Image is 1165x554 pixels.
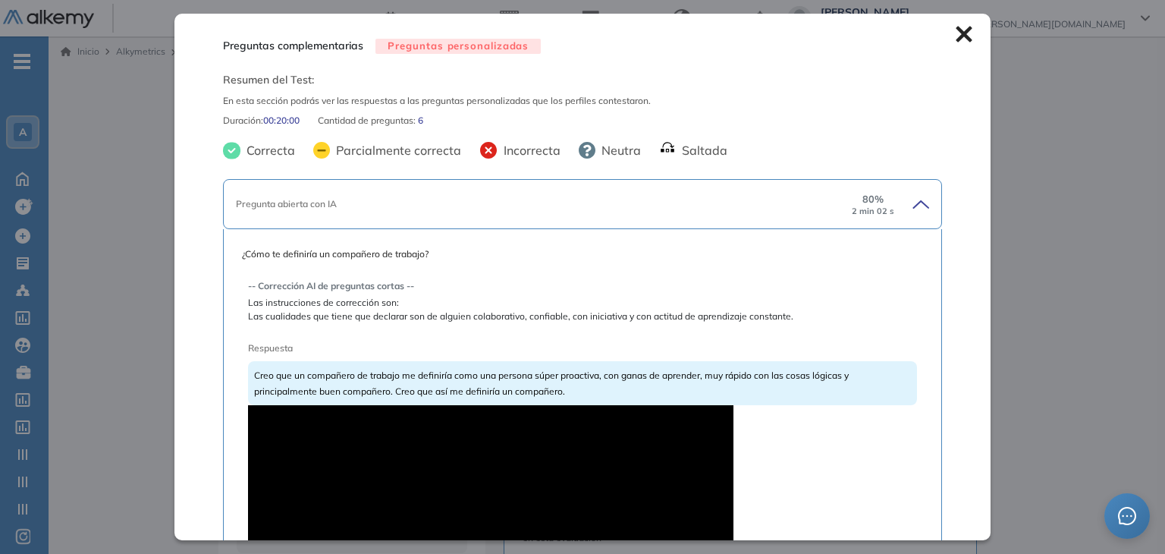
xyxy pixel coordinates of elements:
span: -- Corrección AI de preguntas cortas -- [248,279,916,293]
span: Cantidad de preguntas: [318,114,418,127]
span: Neutra [595,141,641,159]
span: 6 [418,114,423,127]
span: Resumen del Test: [223,72,941,88]
span: Saltada [676,141,727,159]
span: Las instrucciones de corrección son: [248,296,916,310]
span: Preguntas personalizadas [375,39,541,55]
span: En esta sección podrás ver las respuestas a las preguntas personalizadas que los perfiles contest... [223,94,941,108]
small: 2 min 02 s [852,206,894,216]
span: 80 % [862,192,884,206]
span: Preguntas complementarias [223,38,363,54]
span: Duración : [223,114,263,127]
span: Correcta [240,141,295,159]
span: message [1118,507,1136,525]
span: Respuesta [248,342,849,355]
div: Pregunta abierta con IA [236,197,849,211]
span: Las cualidades que tiene que declarar son de alguien colaborativo, confiable, con iniciativa y co... [248,310,916,323]
span: ¿Cómo te definiría un compañero de trabajo? [242,247,922,261]
span: Parcialmente correcta [330,141,461,159]
span: Creo que un compañero de trabajo me definiría como una persona súper proactiva, con ganas de apre... [254,370,849,397]
span: Incorrecta [498,141,561,159]
span: 00:20:00 [263,114,300,127]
